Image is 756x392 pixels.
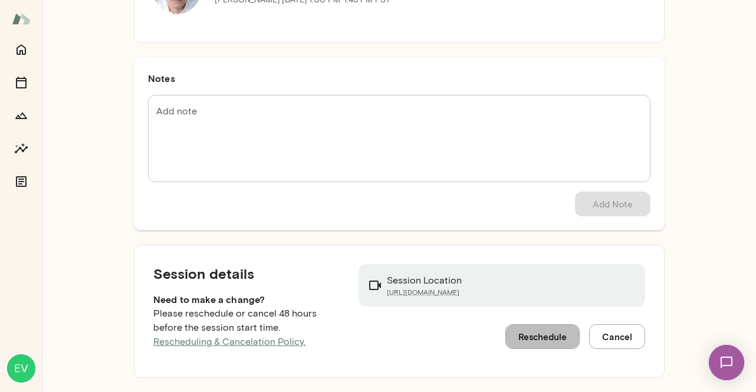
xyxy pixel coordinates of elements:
[505,324,580,349] button: Reschedule
[12,8,31,30] img: Mento
[9,71,33,94] button: Sessions
[153,264,340,283] h5: Session details
[148,71,650,85] h6: Notes
[387,274,462,288] p: Session Location
[153,292,340,307] h6: Need to make a change?
[153,336,305,347] a: Rescheduling & Cancelation Policy.
[9,170,33,193] button: Documents
[387,288,462,297] a: [URL][DOMAIN_NAME]
[7,354,35,383] img: Evan Roche
[9,38,33,61] button: Home
[589,324,645,349] button: Cancel
[153,307,340,349] p: Please reschedule or cancel 48 hours before the session start time.
[9,104,33,127] button: Growth Plan
[9,137,33,160] button: Insights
